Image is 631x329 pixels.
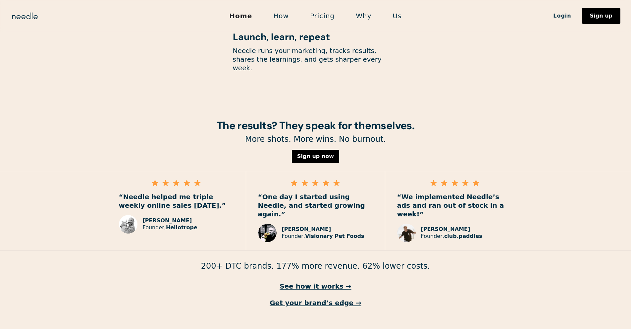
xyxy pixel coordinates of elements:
[444,233,482,239] strong: club.paddles
[582,8,620,24] a: Sign up
[345,9,382,23] a: Why
[217,119,414,133] strong: The results? They speak for themselves.
[590,13,612,19] div: Sign up
[421,233,482,240] p: Founder,
[263,9,299,23] a: How
[299,9,345,23] a: Pricing
[219,9,263,23] a: Home
[233,32,398,42] h1: Launch, learn, repeat
[119,192,234,210] p: “Needle helped me triple weekly online sales [DATE].”
[397,192,512,218] p: “We implemented Needle’s ads and ran out of stock in a week!”
[382,9,412,23] a: Us
[166,224,197,231] strong: Heliotrope
[305,233,364,239] strong: Visionary Pet Foods
[292,150,339,163] a: Sign up now
[143,224,197,231] p: Founder,
[421,226,470,232] strong: [PERSON_NAME]
[282,233,364,240] p: Founder,
[282,226,331,232] strong: [PERSON_NAME]
[297,154,334,159] div: Sign up now
[143,217,192,224] strong: [PERSON_NAME]
[258,192,373,218] p: “One day I started using Needle, and started growing again.”
[233,46,398,72] p: Needle runs your marketing, tracks results, shares the learnings, and gets sharper every week.
[543,10,582,22] a: Login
